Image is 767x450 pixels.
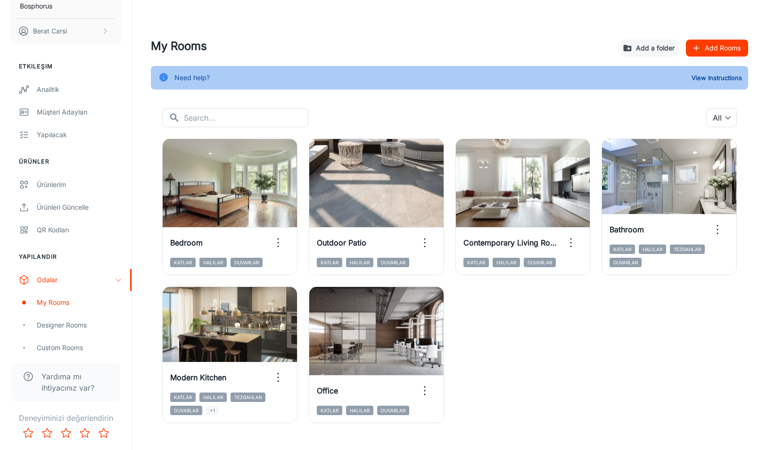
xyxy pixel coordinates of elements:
div: My Rooms [37,297,122,308]
button: Add Rooms [686,40,748,57]
span: Tezgahlar [670,245,705,254]
div: Designer Rooms [37,320,122,330]
div: Need help? [174,69,210,87]
span: Duvarlar [377,258,409,267]
span: Katlar [317,258,342,267]
span: Duvarlar [524,258,556,267]
div: Ürünlerim [37,180,122,190]
p: Bosphorus [20,1,52,11]
button: Rate 2 star [38,424,57,442]
button: View Instructions [689,71,744,85]
p: Deneyiminizi değerlendirin [8,412,124,424]
h6: Bedroom [170,237,203,248]
span: Katlar [170,258,196,267]
span: Halılar [199,393,227,402]
span: +1 [206,406,219,415]
p: Berat Carsi [33,26,67,36]
h6: Bathroom [610,224,644,235]
button: Add a folder [621,40,678,57]
span: Katlar [170,393,196,402]
div: All [706,108,737,127]
h6: Office [317,385,338,396]
button: Rate 3 star [57,424,75,442]
div: Custom Rooms [37,343,122,353]
span: Katlar [610,245,635,254]
span: Duvarlar [377,406,409,415]
span: Halılar [639,245,666,254]
button: Rate 4 star [75,424,94,442]
span: Halılar [346,258,373,267]
span: Duvarlar [170,406,202,415]
button: Berat Carsi [9,19,122,43]
div: Analitik [37,84,122,95]
h6: Outdoor Patio [317,237,366,248]
div: Müşteri Adayları [37,107,122,117]
input: Search... [184,108,308,127]
span: Katlar [463,258,489,267]
span: Duvarlar [231,258,263,267]
span: Halılar [199,258,227,267]
div: Ürünleri Güncelle [37,202,122,213]
div: QR Kodları [37,225,122,235]
span: Halılar [346,406,373,415]
h4: My Rooms [151,38,613,55]
span: Katlar [317,406,342,415]
button: Rate 5 star [94,424,113,442]
h6: Contemporary Living Room [463,237,560,248]
div: Odalar [37,275,115,285]
span: Halılar [493,258,520,267]
span: Tezgahlar [231,393,265,402]
span: Yardıma mı ihtiyacınız var? [41,371,109,393]
div: Yapılacak [37,130,122,140]
h6: Modern Kitchen [170,372,226,383]
span: Duvarlar [610,258,642,267]
button: Rate 1 star [19,424,38,442]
